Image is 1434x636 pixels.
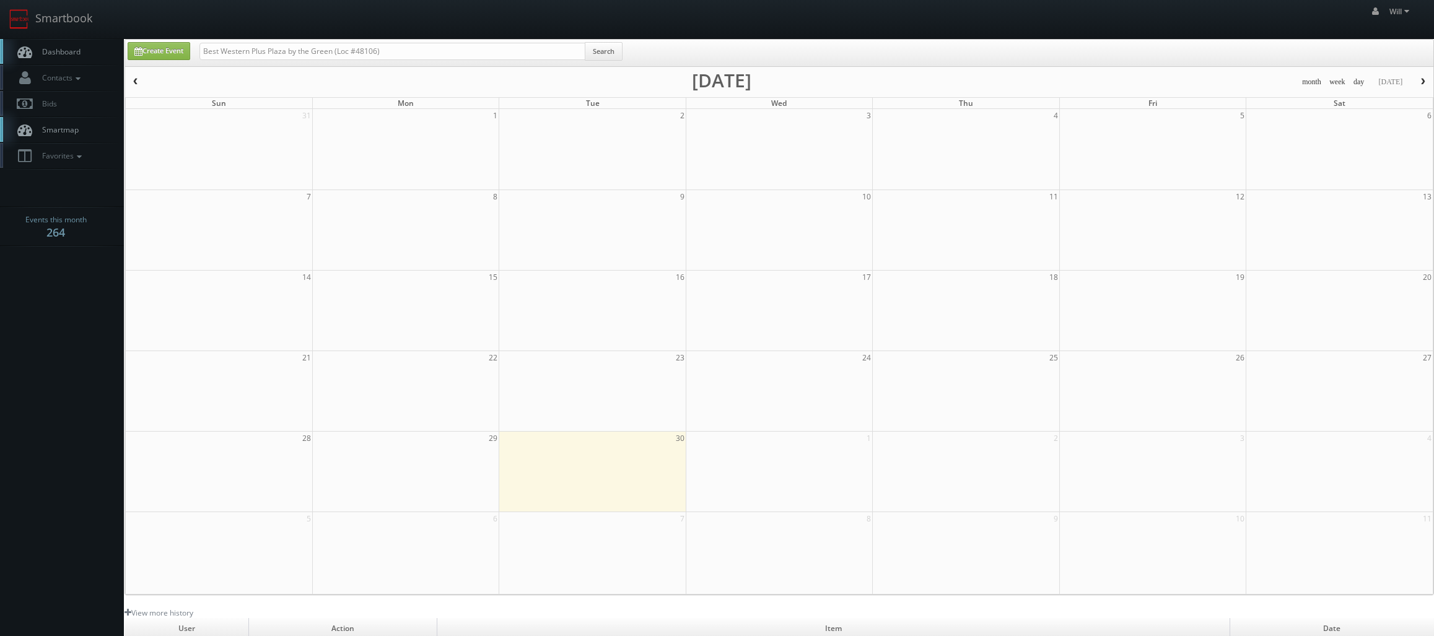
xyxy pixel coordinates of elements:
span: Contacts [36,72,84,83]
span: 16 [675,271,686,284]
a: View more history [125,608,193,618]
strong: 264 [46,225,65,240]
span: 6 [1426,109,1433,122]
span: 15 [487,271,499,284]
button: month [1298,74,1326,90]
span: 11 [1048,190,1059,203]
span: 6 [492,512,499,525]
span: 27 [1422,351,1433,364]
input: Search for Events [199,43,585,60]
span: 23 [675,351,686,364]
span: Dashboard [36,46,81,57]
span: 29 [487,432,499,445]
span: 3 [865,109,872,122]
span: 8 [492,190,499,203]
span: Bids [36,98,57,109]
span: 30 [675,432,686,445]
span: Wed [771,98,787,108]
span: 9 [679,190,686,203]
span: 13 [1422,190,1433,203]
span: 1 [865,432,872,445]
h2: [DATE] [692,74,751,87]
span: 7 [679,512,686,525]
button: day [1349,74,1369,90]
span: 22 [487,351,499,364]
span: 21 [301,351,312,364]
span: 5 [1239,109,1246,122]
span: 2 [679,109,686,122]
span: 10 [861,190,872,203]
button: Search [585,42,623,61]
span: Thu [959,98,973,108]
button: week [1325,74,1350,90]
span: 3 [1239,432,1246,445]
span: 10 [1235,512,1246,525]
span: Mon [398,98,414,108]
span: Sun [212,98,226,108]
span: 24 [861,351,872,364]
span: 7 [305,190,312,203]
span: Events this month [25,214,87,226]
button: [DATE] [1374,74,1407,90]
span: Favorites [36,150,85,161]
span: 18 [1048,271,1059,284]
span: 4 [1052,109,1059,122]
span: 14 [301,271,312,284]
span: Will [1389,6,1413,17]
span: 17 [861,271,872,284]
span: Fri [1148,98,1157,108]
span: Tue [586,98,600,108]
a: Create Event [128,42,190,60]
img: smartbook-logo.png [9,9,29,29]
span: 8 [865,512,872,525]
span: 4 [1426,432,1433,445]
span: 20 [1422,271,1433,284]
span: 31 [301,109,312,122]
span: 25 [1048,351,1059,364]
span: Smartmap [36,124,79,135]
span: 28 [301,432,312,445]
span: 26 [1235,351,1246,364]
span: 2 [1052,432,1059,445]
span: 9 [1052,512,1059,525]
span: 1 [492,109,499,122]
span: 11 [1422,512,1433,525]
span: 5 [305,512,312,525]
span: Sat [1334,98,1345,108]
span: 19 [1235,271,1246,284]
span: 12 [1235,190,1246,203]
